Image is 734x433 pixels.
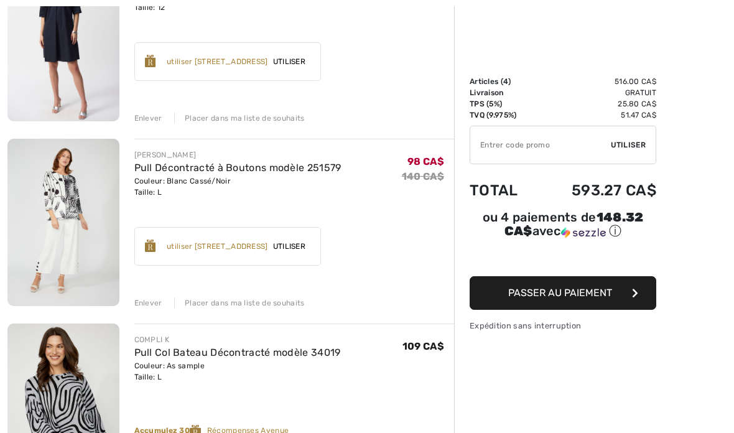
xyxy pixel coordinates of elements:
span: 148.32 CA$ [504,210,644,238]
span: Utiliser [268,56,310,67]
div: utiliser [STREET_ADDRESS] [167,56,268,67]
td: 593.27 CA$ [537,169,656,212]
div: Couleur: Blanc Cassé/Noir Taille: L [134,175,341,198]
span: Utiliser [268,241,310,252]
div: utiliser [STREET_ADDRESS] [167,241,268,252]
iframe: PayPal-paypal [470,244,656,272]
td: Livraison [470,87,537,98]
span: 4 [503,77,508,86]
span: 98 CA$ [407,156,444,167]
img: Reward-Logo.svg [145,240,156,252]
span: Passer au paiement [508,287,612,299]
div: Enlever [134,113,162,124]
img: Pull Décontracté à Boutons modèle 251579 [7,139,119,306]
div: Expédition sans interruption [470,320,656,332]
div: ou 4 paiements de148.32 CA$avecSezzle Cliquez pour en savoir plus sur Sezzle [470,212,656,244]
span: Utiliser [611,139,646,151]
td: 51.47 CA$ [537,109,656,121]
td: TPS (5%) [470,98,537,109]
button: Passer au paiement [470,276,656,310]
div: [PERSON_NAME] [134,149,341,161]
td: Gratuit [537,87,656,98]
input: Code promo [470,126,611,164]
img: Reward-Logo.svg [145,55,156,67]
s: 140 CA$ [402,170,444,182]
a: Pull Col Bateau Décontracté modèle 34019 [134,347,341,358]
div: Enlever [134,297,162,309]
img: Sezzle [561,227,606,238]
td: Total [470,169,537,212]
div: Placer dans ma liste de souhaits [174,113,305,124]
td: 25.80 CA$ [537,98,656,109]
div: Placer dans ma liste de souhaits [174,297,305,309]
div: ou 4 paiements de avec [470,212,656,240]
div: Couleur: As sample Taille: L [134,360,341,383]
span: 109 CA$ [402,340,444,352]
td: TVQ (9.975%) [470,109,537,121]
div: COMPLI K [134,334,341,345]
td: 516.00 CA$ [537,76,656,87]
a: Pull Décontracté à Boutons modèle 251579 [134,162,341,174]
td: Articles ( ) [470,76,537,87]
